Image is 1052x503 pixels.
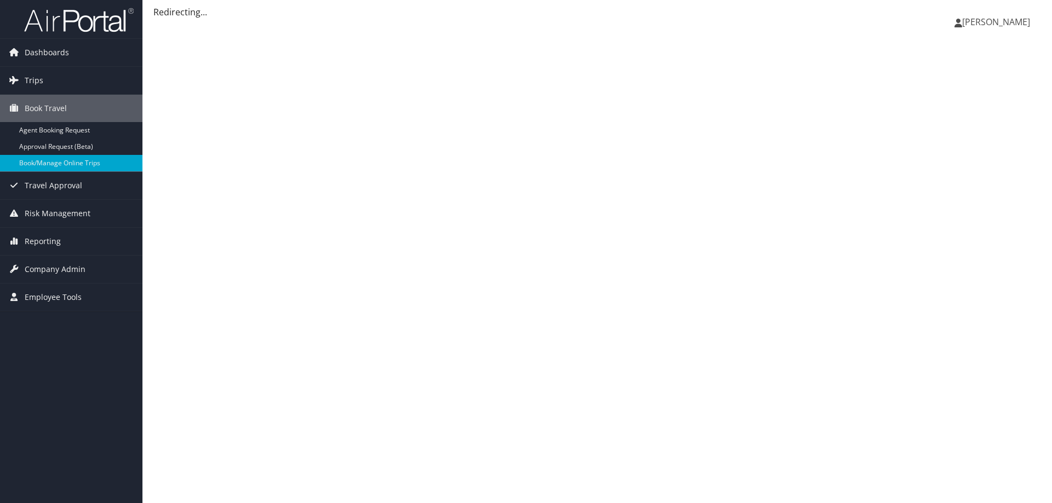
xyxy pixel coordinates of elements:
[25,67,43,94] span: Trips
[962,16,1030,28] span: [PERSON_NAME]
[25,228,61,255] span: Reporting
[153,5,1041,19] div: Redirecting...
[25,95,67,122] span: Book Travel
[25,256,85,283] span: Company Admin
[24,7,134,33] img: airportal-logo.png
[25,172,82,199] span: Travel Approval
[25,200,90,227] span: Risk Management
[25,284,82,311] span: Employee Tools
[25,39,69,66] span: Dashboards
[954,5,1041,38] a: [PERSON_NAME]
